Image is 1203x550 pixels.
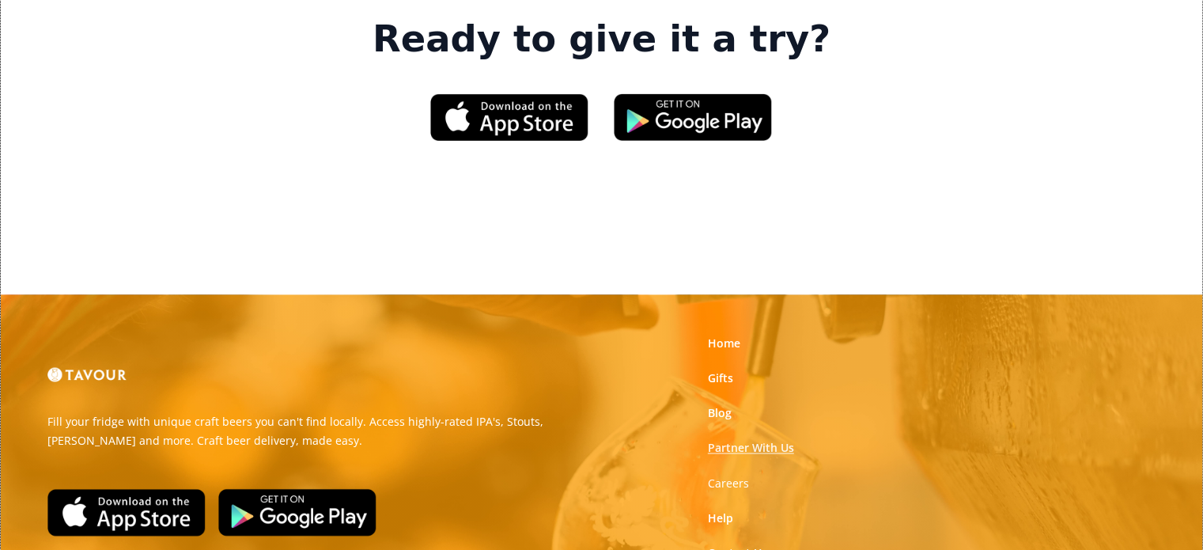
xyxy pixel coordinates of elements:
[708,475,749,491] a: Careers
[708,370,733,386] a: Gifts
[708,440,794,456] a: Partner With Us
[708,405,732,421] a: Blog
[708,475,749,490] strong: Careers
[708,336,740,351] a: Home
[373,17,830,62] strong: Ready to give it a try?
[47,412,590,450] p: Fill your fridge with unique craft beers you can't find locally. Access highly-rated IPA's, Stout...
[708,510,733,525] a: Help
